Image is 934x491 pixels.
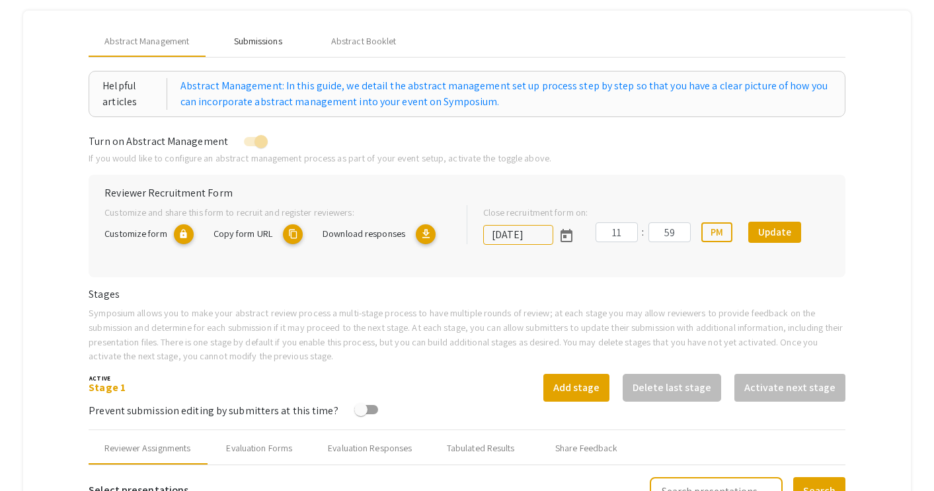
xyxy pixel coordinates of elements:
[89,134,228,148] span: Turn on Abstract Management
[234,34,282,48] div: Submissions
[214,227,272,240] span: Copy form URL
[104,187,830,199] h6: Reviewer Recruitment Form
[734,374,845,402] button: Activate next stage
[89,151,845,165] p: If you would like to configure an abstract management process as part of your event setup, activa...
[323,227,405,240] span: Download responses
[648,222,691,242] input: Minutes
[104,441,190,455] div: Reviewer Assignments
[102,78,167,110] div: Helpful articles
[638,224,648,240] div: :
[104,34,189,48] span: Abstract Management
[89,306,845,363] p: Symposium allows you to make your abstract review process a multi-stage process to have multiple ...
[328,441,412,455] div: Evaluation Responses
[543,374,609,402] button: Add stage
[701,222,732,242] button: PM
[483,205,588,220] label: Close recruitment form on:
[283,224,303,244] mat-icon: copy URL
[174,224,194,244] mat-icon: lock
[555,441,617,455] div: Share Feedback
[89,380,126,394] a: Stage 1
[10,431,56,481] iframe: Chat
[89,404,338,418] span: Prevent submission editing by submitters at this time?
[447,441,515,455] div: Tabulated Results
[596,222,638,242] input: Hours
[89,288,845,300] h6: Stages
[104,227,167,240] span: Customize form
[623,374,721,402] button: Delete last stage
[553,222,580,248] button: Open calendar
[416,224,436,244] mat-icon: Export responses
[226,441,292,455] div: Evaluation Forms
[748,222,801,243] button: Update
[180,78,832,110] a: Abstract Management: In this guide, we detail the abstract management set up process step by step...
[331,34,397,48] div: Abstract Booklet
[104,205,445,220] p: Customize and share this form to recruit and register reviewers:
